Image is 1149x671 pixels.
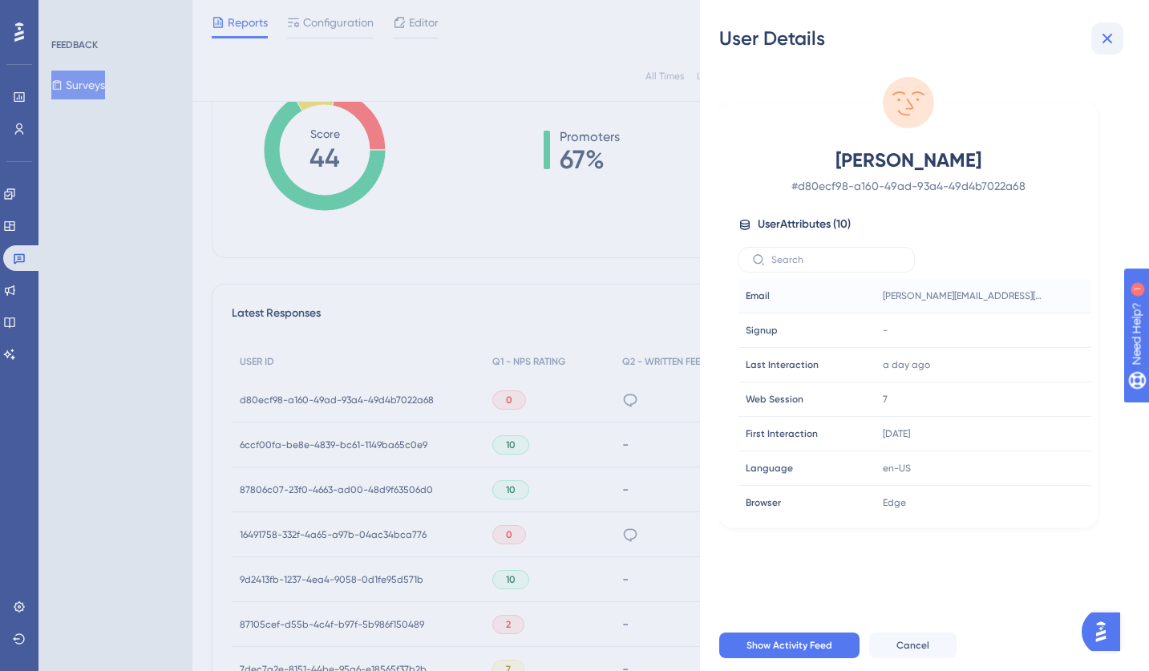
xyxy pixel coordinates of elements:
iframe: UserGuiding AI Assistant Launcher [1082,608,1130,656]
button: Cancel [869,633,957,658]
span: Last Interaction [746,358,819,371]
span: [PERSON_NAME] [767,148,1050,173]
span: - [883,324,888,337]
span: Need Help? [38,4,100,23]
span: Language [746,462,793,475]
span: en-US [883,462,911,475]
span: Show Activity Feed [746,639,832,652]
span: 7 [883,393,888,406]
span: Edge [883,496,906,509]
span: Signup [746,324,778,337]
time: [DATE] [883,428,910,439]
input: Search [771,254,901,265]
span: # d80ecf98-a160-49ad-93a4-49d4b7022a68 [767,176,1050,196]
div: User Details [719,26,1130,51]
span: User Attributes ( 10 ) [758,215,851,234]
time: a day ago [883,359,930,370]
span: Browser [746,496,781,509]
button: Show Activity Feed [719,633,860,658]
span: Web Session [746,393,803,406]
span: Cancel [896,639,929,652]
span: [PERSON_NAME][EMAIL_ADDRESS][DOMAIN_NAME] [883,289,1043,302]
span: Email [746,289,770,302]
span: First Interaction [746,427,818,440]
div: 1 [111,8,116,21]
